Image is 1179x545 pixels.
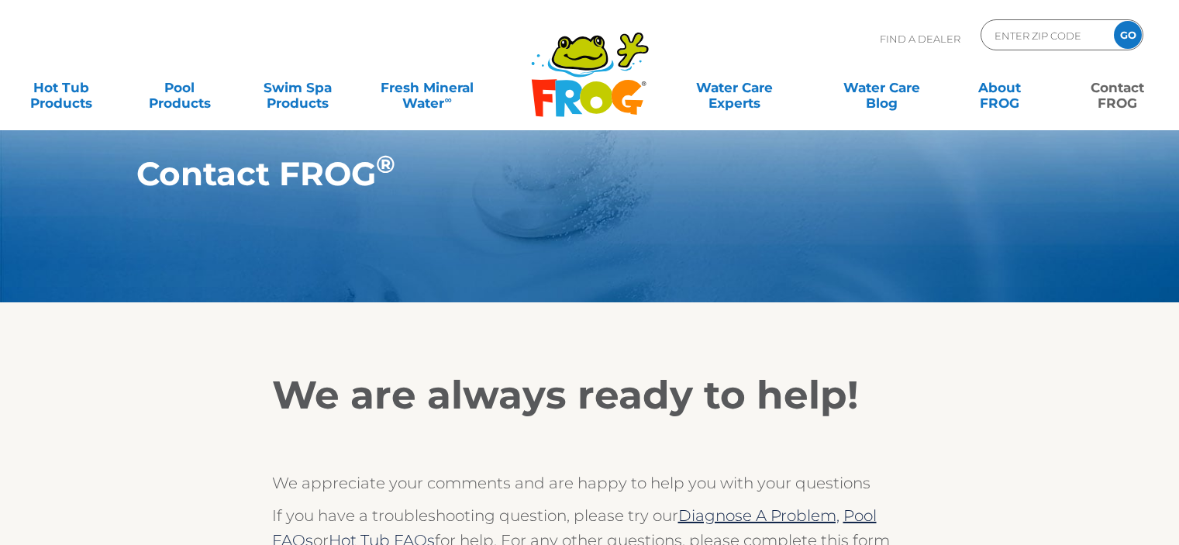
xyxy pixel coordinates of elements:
h2: We are always ready to help! [272,372,908,419]
input: Zip Code Form [993,24,1098,47]
a: Hot TubProducts [16,72,107,103]
p: We appreciate your comments and are happy to help you with your questions [272,471,908,495]
a: Fresh MineralWater∞ [370,72,484,103]
a: Swim SpaProducts [252,72,343,103]
a: Water CareExperts [660,72,809,103]
a: PoolProducts [133,72,225,103]
a: ContactFROG [1072,72,1163,103]
h1: Contact FROG [136,155,971,192]
a: Diagnose A Problem, [678,506,839,525]
sup: ∞ [444,94,451,105]
a: AboutFROG [953,72,1045,103]
input: GO [1114,21,1142,49]
a: Water CareBlog [836,72,927,103]
p: Find A Dealer [880,19,960,58]
sup: ® [376,150,395,179]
